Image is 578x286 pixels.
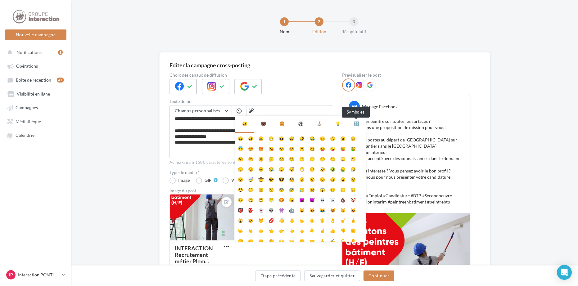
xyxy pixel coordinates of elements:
li: 😴 [287,164,297,174]
span: Boîte de réception [16,77,51,83]
li: 😤 [266,194,276,205]
li: 🤤 [276,164,287,174]
span: Campagnes [16,105,38,110]
li: ☠️ [327,194,338,205]
li: 🤠 [256,174,266,184]
li: 🤮 [338,164,348,174]
div: Au maximum 1500 caractères sont permis pour pouvoir publier sur Google [169,160,332,165]
li: 😃 [246,133,256,143]
div: INTERACTION Recrutement métier Plom... [175,245,213,265]
button: Champs personnalisés [170,105,232,116]
li: 😩 [246,194,256,205]
li: 💋 [266,215,276,225]
li: 😻 [327,205,338,215]
li: 👻 [256,205,266,215]
li: 😕 [297,174,307,184]
label: Texte du post [169,99,332,104]
li: 💪 [338,235,348,246]
li: 🖖 [317,215,327,225]
li: 😡 [276,194,287,205]
div: 2 [315,17,323,26]
div: Edition [299,29,339,35]
li: 👍 [327,225,338,235]
li: 🤭 [246,154,256,164]
li: 💩 [338,194,348,205]
li: 😊 [348,133,358,143]
li: 🙂 [317,133,327,143]
li: 🤫 [256,154,266,164]
li: 😭 [307,184,317,194]
li: 👆 [287,225,297,235]
li: 🖐 [297,215,307,225]
button: Continuer [364,270,394,281]
li: ✌ [338,215,348,225]
a: Calendrier [4,129,68,141]
li: 👌 [327,215,338,225]
li: 😶 [317,154,327,164]
span: Champs personnalisés [175,108,220,113]
li: 😥 [297,184,307,194]
button: Nouvelle campagne [5,29,66,40]
li: 😈 [297,194,307,205]
li: 😛 [317,143,327,154]
li: 🤝 [307,235,317,246]
div: 🍔 [279,121,285,127]
li: 🤩 [256,143,266,154]
li: 💀 [317,194,327,205]
li: 👊 [235,235,246,246]
li: 😰 [287,184,297,194]
li: 🙀 [235,215,246,225]
li: 🤔 [266,154,276,164]
li: 😗 [276,143,287,154]
li: ✋ [307,215,317,225]
li: 😽 [348,205,358,215]
div: 1 [58,50,63,55]
li: 🤚 [287,215,297,225]
li: 😋 [307,143,317,154]
label: Type de média * [169,170,332,175]
a: IP Interaction PONTIVY [5,269,66,281]
li: 🧐 [287,174,297,184]
li: 👂 [348,235,358,246]
a: Visibilité en ligne [4,88,68,99]
div: GIF [205,178,211,182]
li: 👿 [307,194,317,205]
a: Campagnes [4,102,68,113]
div: Vidéo [231,178,243,182]
li: 😐 [297,154,307,164]
li: 😯 [348,174,358,184]
div: Nom [264,29,304,35]
p: Interaction PONTIVY [18,272,59,278]
li: 😆 [276,133,287,143]
li: 😍 [246,143,256,154]
li: 🖕 [297,225,307,235]
li: 😿 [246,215,256,225]
li: 🤟 [235,225,246,235]
li: 😝 [338,143,348,154]
li: 🙁 [317,174,327,184]
li: 🤛 [246,235,256,246]
li: 🤨 [287,154,297,164]
li: 😅 [287,133,297,143]
li: 👉 [276,225,287,235]
li: 😄 [256,133,266,143]
li: 🤖 [287,205,297,215]
li: 🤒 [307,164,317,174]
div: Editer la campagne cross-posting [169,62,250,68]
li: 👽 [266,205,276,215]
li: 🙄 [338,154,348,164]
li: 😒 [327,154,338,164]
div: Image [178,178,190,182]
li: 😠 [287,194,297,205]
li: 😪 [266,164,276,174]
li: ✍ [327,235,338,246]
li: 🤡 [348,194,358,205]
li: 👏 [266,235,276,246]
li: 😉 [338,133,348,143]
li: 👋 [276,215,287,225]
li: 🤲 [297,235,307,246]
li: ☹️ [327,174,338,184]
li: 😬 [348,154,358,164]
span: Visibilité en ligne [17,91,50,96]
li: 🤗 [235,154,246,164]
